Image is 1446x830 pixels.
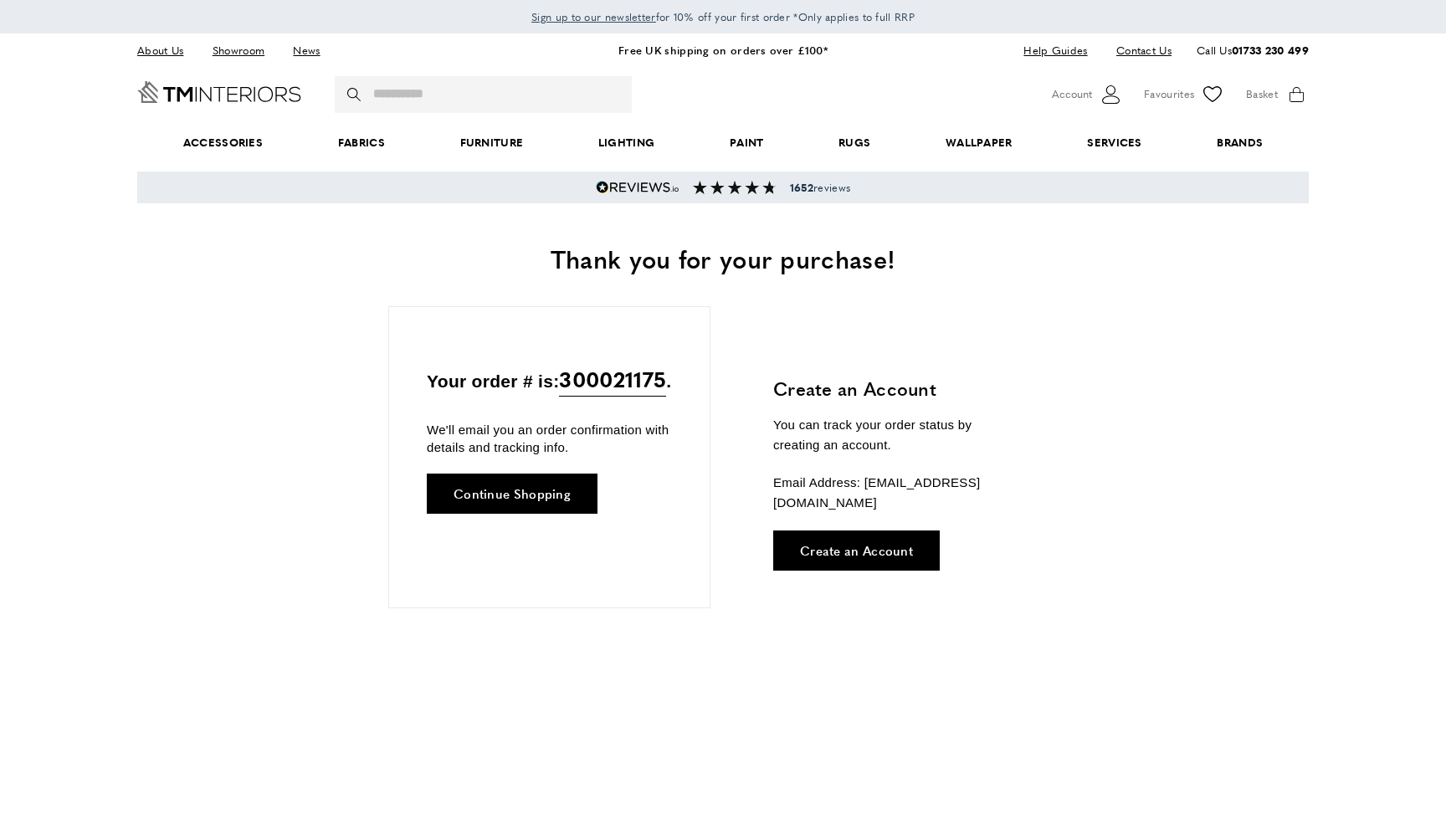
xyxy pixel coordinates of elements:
p: Call Us [1197,42,1309,59]
p: Your order # is: . [427,362,672,397]
a: Go to Home page [137,81,301,103]
span: reviews [790,181,850,194]
span: Account [1052,85,1092,103]
span: Sign up to our newsletter [531,9,656,24]
span: 300021175 [559,362,666,397]
p: You can track your order status by creating an account. [773,415,1020,455]
h3: Create an Account [773,376,1020,402]
a: Paint [692,117,801,168]
a: Brands [1180,117,1300,168]
a: Fabrics [300,117,423,168]
a: Wallpaper [908,117,1049,168]
button: Search [347,76,364,113]
span: Favourites [1144,85,1194,103]
a: Continue Shopping [427,474,597,514]
p: Email Address: [EMAIL_ADDRESS][DOMAIN_NAME] [773,473,1020,513]
span: Accessories [146,117,300,168]
a: Services [1050,117,1180,168]
a: Furniture [423,117,561,168]
a: News [280,39,332,62]
span: for 10% off your first order *Only applies to full RRP [531,9,915,24]
strong: 1652 [790,180,813,195]
a: 01733 230 499 [1232,42,1309,58]
span: Create an Account [800,544,913,556]
a: Favourites [1144,82,1225,107]
span: Continue Shopping [454,487,571,500]
p: We'll email you an order confirmation with details and tracking info. [427,421,672,456]
a: Lighting [561,117,692,168]
span: Thank you for your purchase! [551,240,895,276]
a: Sign up to our newsletter [531,8,656,25]
a: Showroom [200,39,277,62]
a: Create an Account [773,530,940,571]
button: Customer Account [1052,82,1123,107]
a: About Us [137,39,196,62]
a: Contact Us [1104,39,1172,62]
a: Help Guides [1011,39,1100,62]
a: Rugs [801,117,908,168]
img: Reviews section [693,181,777,194]
img: Reviews.io 5 stars [596,181,679,194]
a: Free UK shipping on orders over £100* [618,42,828,58]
